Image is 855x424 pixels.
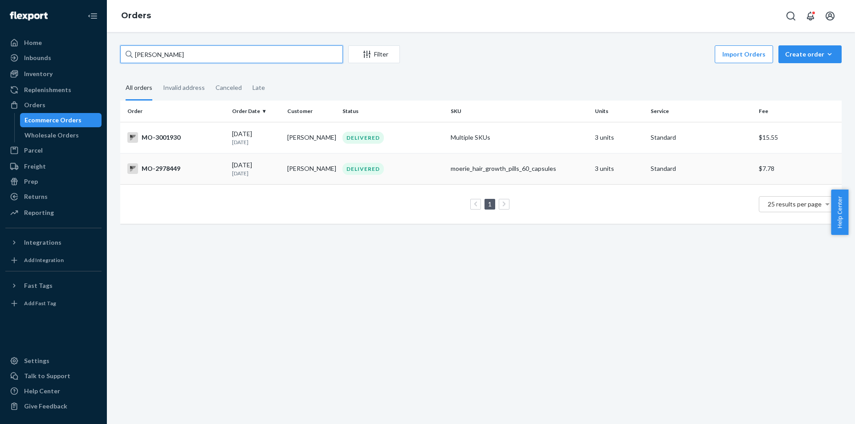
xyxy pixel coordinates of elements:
[232,129,280,146] div: [DATE]
[447,101,591,122] th: SKU
[126,76,152,101] div: All orders
[216,76,242,99] div: Canceled
[339,101,447,122] th: Status
[785,50,835,59] div: Create order
[24,116,81,125] div: Ecommerce Orders
[24,38,42,47] div: Home
[163,76,205,99] div: Invalid address
[349,50,399,59] div: Filter
[591,153,647,184] td: 3 units
[5,190,102,204] a: Returns
[778,45,842,63] button: Create order
[5,399,102,413] button: Give Feedback
[486,200,493,208] a: Page 1 is your current page
[24,192,48,201] div: Returns
[831,190,848,235] button: Help Center
[24,299,56,307] div: Add Fast Tag
[24,162,46,171] div: Freight
[24,177,38,186] div: Prep
[5,279,102,293] button: Fast Tags
[5,83,102,97] a: Replenishments
[342,132,384,144] div: DELIVERED
[447,122,591,153] td: Multiple SKUs
[24,101,45,109] div: Orders
[24,356,49,365] div: Settings
[24,402,67,411] div: Give Feedback
[120,45,343,63] input: Search orders
[24,146,43,155] div: Parcel
[5,36,102,50] a: Home
[24,131,79,140] div: Wholesale Orders
[782,7,800,25] button: Open Search Box
[24,387,60,396] div: Help Center
[287,107,335,115] div: Customer
[24,208,54,217] div: Reporting
[5,143,102,157] a: Parcel
[5,159,102,174] a: Freight
[121,11,151,20] a: Orders
[24,53,51,62] div: Inbounds
[232,170,280,177] p: [DATE]
[5,296,102,311] a: Add Fast Tag
[127,132,225,143] div: MO-3001930
[5,384,102,398] a: Help Center
[127,163,225,174] div: MO-2978449
[802,7,819,25] button: Open notifications
[591,122,647,153] td: 3 units
[228,101,284,122] th: Order Date
[120,101,228,122] th: Order
[342,163,384,175] div: DELIVERED
[647,101,755,122] th: Service
[755,153,842,184] td: $7.78
[755,122,842,153] td: $15.55
[10,12,48,20] img: Flexport logo
[20,113,102,127] a: Ecommerce Orders
[5,51,102,65] a: Inbounds
[451,164,588,173] div: moerie_hair_growth_pills_60_capsules
[5,369,102,383] a: Talk to Support
[24,85,71,94] div: Replenishments
[5,206,102,220] a: Reporting
[821,7,839,25] button: Open account menu
[284,122,339,153] td: [PERSON_NAME]
[232,138,280,146] p: [DATE]
[24,238,61,247] div: Integrations
[24,281,53,290] div: Fast Tags
[5,174,102,189] a: Prep
[24,372,70,380] div: Talk to Support
[20,128,102,142] a: Wholesale Orders
[5,354,102,368] a: Settings
[252,76,265,99] div: Late
[24,256,64,264] div: Add Integration
[651,133,752,142] p: Standard
[232,161,280,177] div: [DATE]
[5,253,102,267] a: Add Integration
[768,200,822,208] span: 25 results per page
[5,235,102,250] button: Integrations
[5,67,102,81] a: Inventory
[24,69,53,78] div: Inventory
[591,101,647,122] th: Units
[348,45,400,63] button: Filter
[651,164,752,173] p: Standard
[715,45,773,63] button: Import Orders
[84,7,102,25] button: Close Navigation
[114,3,158,29] ol: breadcrumbs
[755,101,842,122] th: Fee
[284,153,339,184] td: [PERSON_NAME]
[5,98,102,112] a: Orders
